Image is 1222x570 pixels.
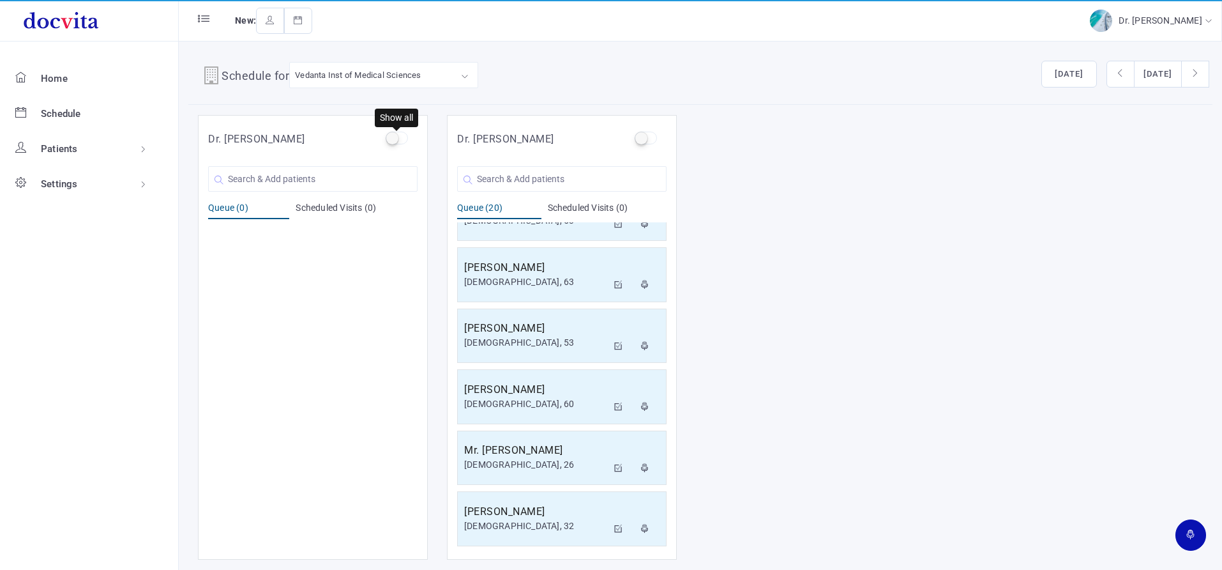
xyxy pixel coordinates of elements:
h5: Dr. [PERSON_NAME] [208,132,305,147]
span: Patients [41,143,78,155]
h5: Mr. [PERSON_NAME] [464,443,607,458]
div: [DEMOGRAPHIC_DATA], 32 [464,520,607,533]
div: [DEMOGRAPHIC_DATA], 60 [464,397,607,411]
button: [DATE] [1134,61,1182,88]
div: Scheduled Visits (0) [548,201,667,219]
h5: [PERSON_NAME] [464,321,607,336]
h5: [PERSON_NAME] [464,382,607,397]
h4: Schedule for [222,67,289,88]
div: [DEMOGRAPHIC_DATA], 26 [464,458,607,472]
span: Settings [41,178,78,190]
img: img-2.jpg [1090,10,1112,32]
div: [DEMOGRAPHIC_DATA], 53 [464,336,607,350]
div: Queue (20) [457,201,541,219]
span: Schedule [41,108,81,119]
span: Dr. [PERSON_NAME] [1119,15,1205,26]
button: [DATE] [1041,61,1097,88]
h5: [PERSON_NAME] [464,260,607,275]
div: Vedanta Inst of Medical Sciences [295,68,421,82]
h5: [PERSON_NAME] [464,504,607,520]
span: Home [41,73,68,84]
div: Scheduled Visits (0) [296,201,418,219]
div: Show all [375,109,418,127]
h5: Dr. [PERSON_NAME] [457,132,554,147]
span: New: [235,15,256,26]
input: Search & Add patients [457,166,667,192]
div: [DEMOGRAPHIC_DATA], 63 [464,275,607,289]
input: Search & Add patients [208,166,418,192]
div: Queue (0) [208,201,289,219]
